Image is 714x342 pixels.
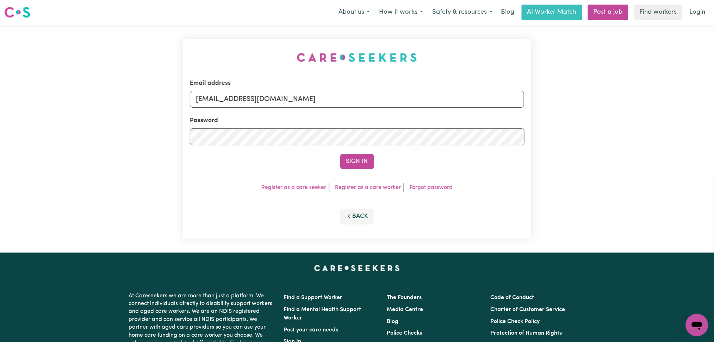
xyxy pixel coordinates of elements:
a: Careseekers logo [4,4,30,20]
a: Find a Mental Health Support Worker [284,307,361,321]
a: Code of Conduct [490,295,534,300]
a: Police Checks [387,330,422,336]
iframe: Button to launch messaging window [686,314,708,336]
button: How it works [374,5,428,20]
a: Protection of Human Rights [490,330,562,336]
a: AI Worker Match [522,5,582,20]
a: Post a job [588,5,628,20]
a: Blog [497,5,519,20]
a: Media Centre [387,307,423,312]
a: Register as a care seeker [261,185,326,190]
button: Sign In [340,154,374,169]
a: The Founders [387,295,422,300]
a: Police Check Policy [490,319,540,324]
label: Password [190,116,218,125]
a: Charter of Customer Service [490,307,565,312]
label: Email address [190,79,231,88]
button: About us [334,5,374,20]
a: Find workers [634,5,683,20]
a: Blog [387,319,399,324]
a: Forgot password [410,185,453,190]
a: Login [685,5,710,20]
button: Safety & resources [428,5,497,20]
a: Register as a care worker [335,185,401,190]
button: Back [340,209,374,224]
a: Post your care needs [284,327,339,333]
input: Email address [190,91,524,108]
a: Careseekers home page [314,265,400,271]
img: Careseekers logo [4,6,30,19]
a: Find a Support Worker [284,295,343,300]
